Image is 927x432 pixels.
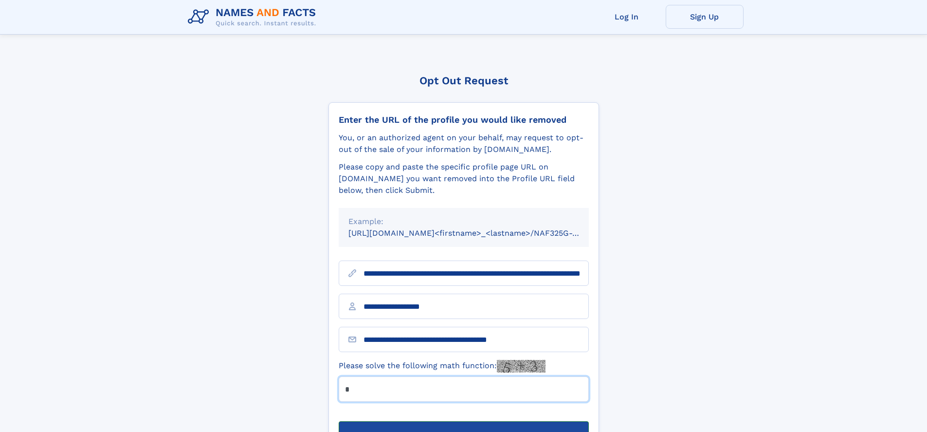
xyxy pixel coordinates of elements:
[348,228,607,238] small: [URL][DOMAIN_NAME]<firstname>_<lastname>/NAF325G-xxxxxxxx
[339,132,589,155] div: You, or an authorized agent on your behalf, may request to opt-out of the sale of your informatio...
[184,4,324,30] img: Logo Names and Facts
[348,216,579,227] div: Example:
[339,360,545,373] label: Please solve the following math function:
[666,5,744,29] a: Sign Up
[339,114,589,125] div: Enter the URL of the profile you would like removed
[328,75,599,87] div: Opt Out Request
[588,5,666,29] a: Log In
[339,161,589,196] div: Please copy and paste the specific profile page URL on [DOMAIN_NAME] you want removed into the Pr...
